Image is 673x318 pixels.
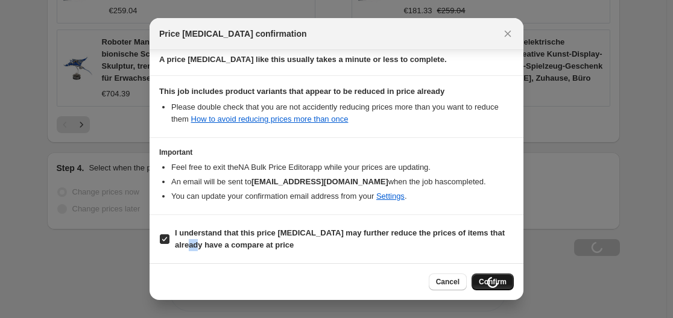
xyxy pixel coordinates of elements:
a: How to avoid reducing prices more than once [191,114,349,123]
button: Cancel [429,273,467,290]
a: Settings [376,192,405,201]
span: Cancel [436,277,460,287]
li: Feel free to exit the NA Bulk Price Editor app while your prices are updating. [171,161,514,173]
b: A price [MEDICAL_DATA] like this usually takes a minute or less to complete. [159,55,447,64]
li: An email will be sent to when the job has completed . [171,176,514,188]
span: Price [MEDICAL_DATA] confirmation [159,28,307,40]
b: This job includes product variants that appear to be reduced in price already [159,87,444,96]
h3: Important [159,148,514,157]
b: I understand that this price [MEDICAL_DATA] may further reduce the prices of items that already h... [175,228,505,249]
li: You can update your confirmation email address from your . [171,190,514,202]
li: Please double check that you are not accidently reducing prices more than you want to reduce them [171,101,514,125]
button: Close [499,25,516,42]
b: [EMAIL_ADDRESS][DOMAIN_NAME] [251,177,388,186]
